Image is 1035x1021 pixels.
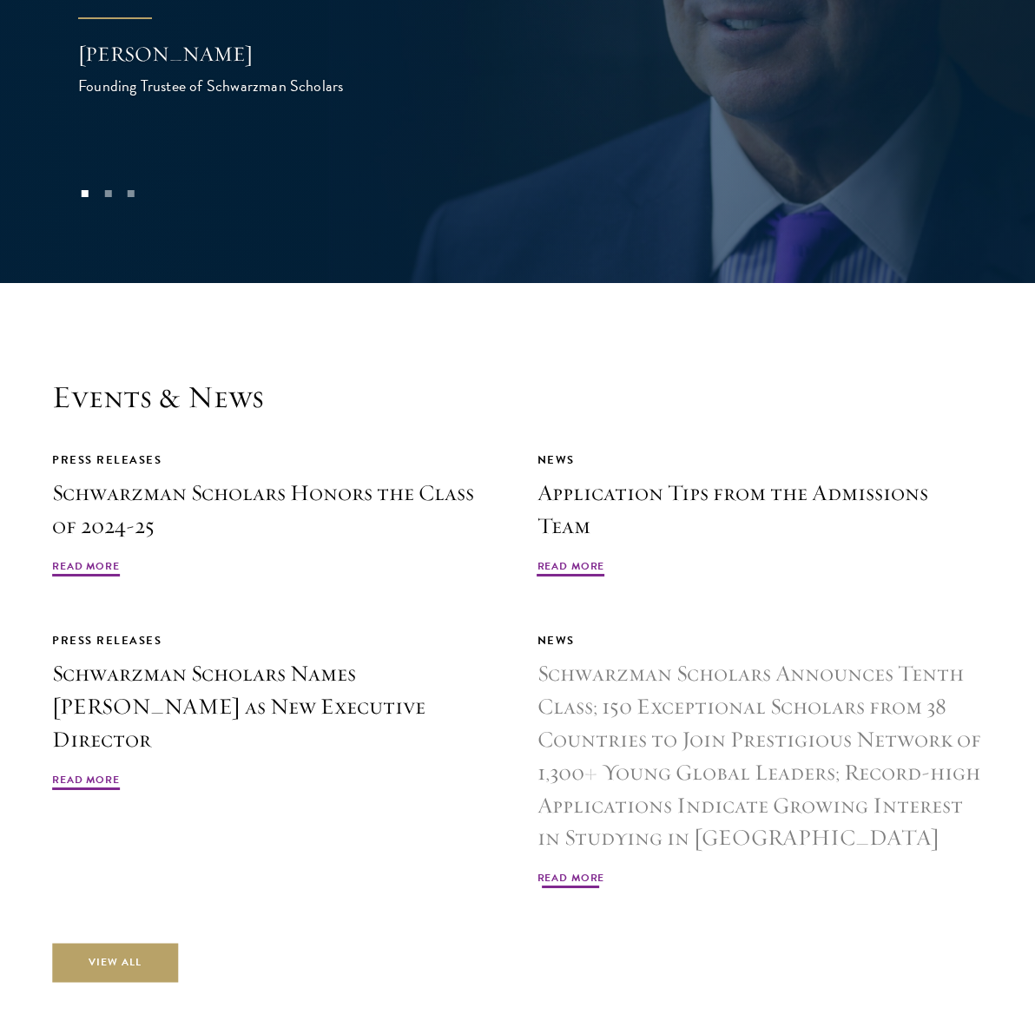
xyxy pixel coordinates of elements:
[52,379,983,416] h2: Events & News
[96,182,119,205] button: 2 of 3
[537,477,984,543] h3: Application Tips from the Admissions Team
[52,943,178,982] a: View All
[52,477,498,543] h3: Schwarzman Scholars Honors the Class of 2024-25
[52,631,498,793] a: Press Releases Schwarzman Scholars Names [PERSON_NAME] as New Executive Director Read More
[78,39,425,69] div: [PERSON_NAME]
[537,451,984,470] div: News
[52,657,498,756] h3: Schwarzman Scholars Names [PERSON_NAME] as New Executive Director
[537,631,984,892] a: News Schwarzman Scholars Announces Tenth Class; 150 Exceptional Scholars from 38 Countries to Joi...
[537,631,984,650] div: News
[537,870,605,891] span: Read More
[78,74,425,98] div: Founding Trustee of Schwarzman Scholars
[52,451,498,470] div: Press Releases
[74,182,96,205] button: 1 of 3
[537,451,984,579] a: News Application Tips from the Admissions Team Read More
[537,558,605,579] span: Read More
[120,182,142,205] button: 3 of 3
[52,772,120,793] span: Read More
[537,657,984,855] h3: Schwarzman Scholars Announces Tenth Class; 150 Exceptional Scholars from 38 Countries to Join Pre...
[52,631,498,650] div: Press Releases
[52,558,120,579] span: Read More
[52,451,498,579] a: Press Releases Schwarzman Scholars Honors the Class of 2024-25 Read More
